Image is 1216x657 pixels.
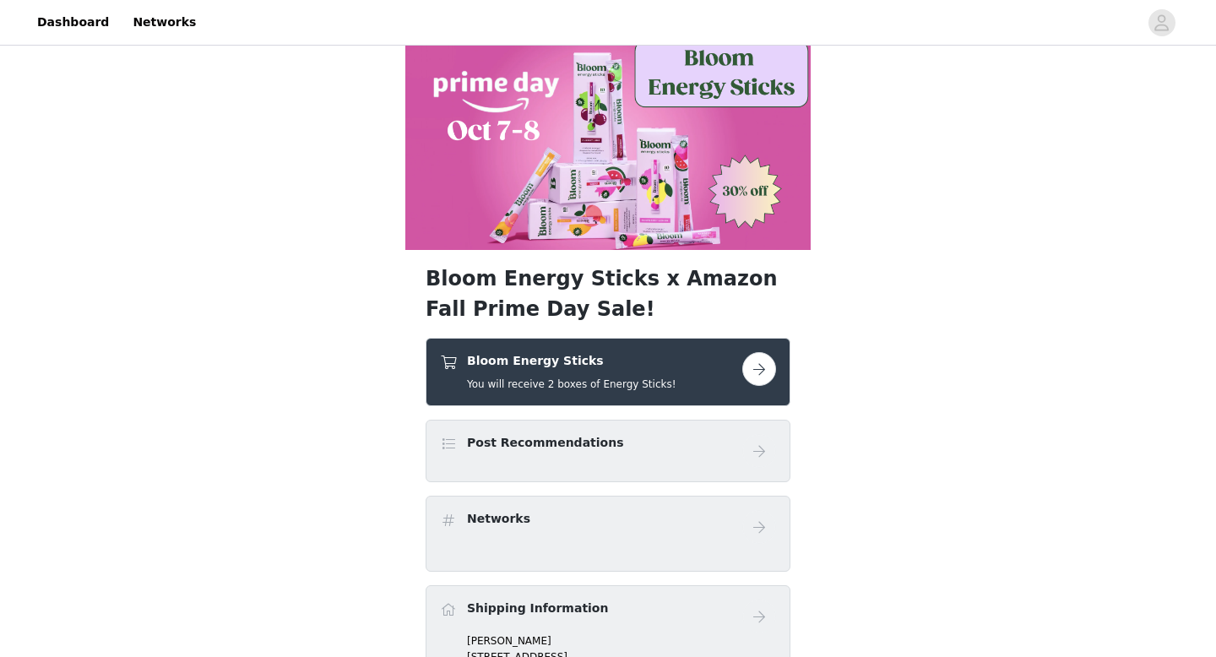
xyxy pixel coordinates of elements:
[467,352,676,370] h4: Bloom Energy Sticks
[122,3,206,41] a: Networks
[1154,9,1170,36] div: avatar
[426,263,790,324] h1: Bloom Energy Sticks x Amazon Fall Prime Day Sale!
[467,600,608,617] h4: Shipping Information
[467,510,530,528] h4: Networks
[467,377,676,392] h5: You will receive 2 boxes of Energy Sticks!
[467,633,776,649] p: [PERSON_NAME]
[405,23,811,250] img: campaign image
[467,434,624,452] h4: Post Recommendations
[27,3,119,41] a: Dashboard
[426,496,790,572] div: Networks
[426,338,790,406] div: Bloom Energy Sticks
[426,420,790,482] div: Post Recommendations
